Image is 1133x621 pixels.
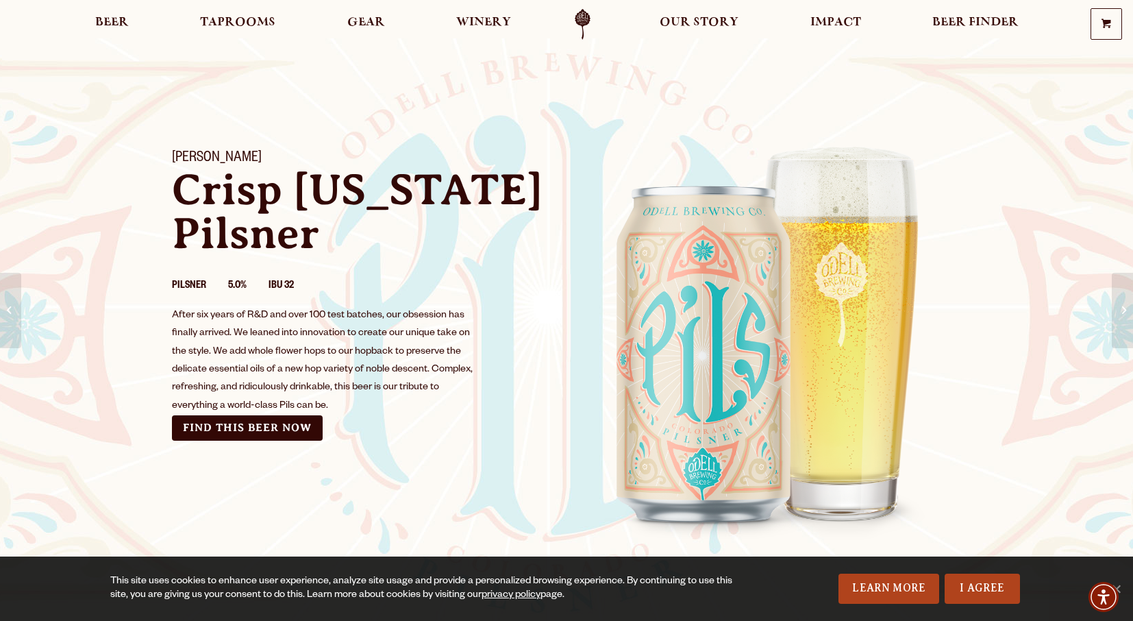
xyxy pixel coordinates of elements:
[1088,582,1119,612] div: Accessibility Menu
[172,415,323,441] a: Find this Beer Now
[801,9,870,40] a: Impact
[269,278,316,295] li: IBU 32
[110,575,749,602] div: This site uses cookies to enhance user experience, analyze site usage and provide a personalized ...
[838,574,939,604] a: Learn More
[228,278,269,295] li: 5.0%
[447,9,520,40] a: Winery
[660,17,738,28] span: Our Story
[945,574,1020,604] a: I Agree
[557,9,608,40] a: Odell Home
[923,9,1028,40] a: Beer Finder
[172,150,550,168] h1: [PERSON_NAME]
[200,17,275,28] span: Taprooms
[932,17,1019,28] span: Beer Finder
[482,590,540,601] a: privacy policy
[172,168,550,256] p: Crisp [US_STATE] Pilsner
[810,17,861,28] span: Impact
[172,307,475,415] div: After six years of R&D and over 100 test batches, our obsession has finally arrived. We leaned in...
[456,17,511,28] span: Winery
[95,17,129,28] span: Beer
[338,9,394,40] a: Gear
[651,9,747,40] a: Our Story
[86,9,138,40] a: Beer
[172,278,228,295] li: Pilsner
[191,9,284,40] a: Taprooms
[347,17,385,28] span: Gear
